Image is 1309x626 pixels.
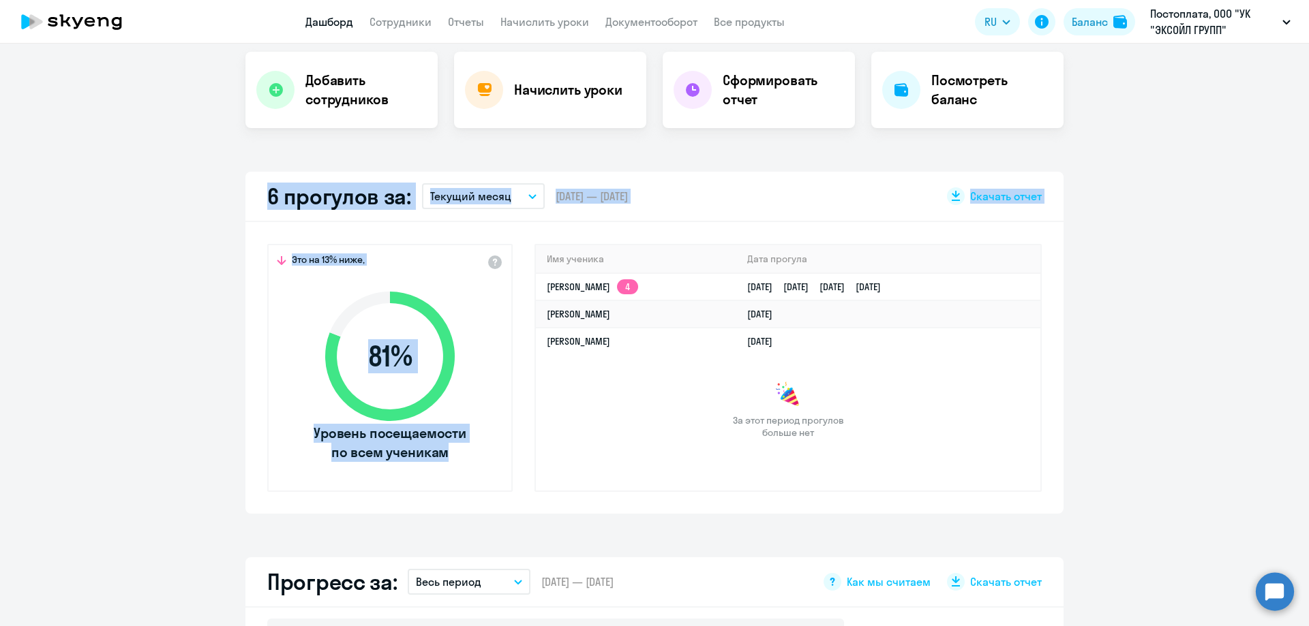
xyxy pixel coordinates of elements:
a: [PERSON_NAME] [547,335,610,347]
p: Постоплата, ООО "УК "ЭКСОЙЛ ГРУПП" [1150,5,1277,38]
span: За этот период прогулов больше нет [731,414,845,439]
a: Документооборот [605,15,697,29]
button: Весь период [408,569,530,595]
a: [DATE] [747,308,783,320]
h4: Добавить сотрудников [305,71,427,109]
button: Текущий месяц [422,183,545,209]
a: [DATE] [747,335,783,347]
h4: Сформировать отчет [723,71,844,109]
button: RU [975,8,1020,35]
p: Текущий месяц [430,188,511,204]
h4: Посмотреть баланс [931,71,1053,109]
th: Имя ученика [536,245,736,273]
span: Уровень посещаемости по всем ученикам [312,424,468,462]
p: Весь период [416,574,481,590]
h2: 6 прогулов за: [267,183,411,210]
a: [PERSON_NAME]4 [547,281,638,293]
th: Дата прогула [736,245,1040,273]
a: Сотрудники [370,15,432,29]
h2: Прогресс за: [267,568,397,595]
a: Отчеты [448,15,484,29]
a: Начислить уроки [500,15,589,29]
a: Все продукты [714,15,785,29]
span: [DATE] — [DATE] [541,574,614,589]
img: balance [1113,15,1127,29]
button: Постоплата, ООО "УК "ЭКСОЙЛ ГРУПП" [1143,5,1297,38]
a: [PERSON_NAME] [547,308,610,320]
a: Дашборд [305,15,353,29]
button: Балансbalance [1064,8,1135,35]
span: [DATE] — [DATE] [556,189,628,204]
span: Скачать отчет [970,574,1042,589]
a: [DATE][DATE][DATE][DATE] [747,281,892,293]
app-skyeng-badge: 4 [617,279,638,294]
h4: Начислить уроки [514,80,622,99]
span: Как мы считаем [847,574,931,589]
span: RU [984,14,997,30]
span: 81 % [312,340,468,373]
div: Баланс [1072,14,1108,30]
span: Это на 13% ниже, [292,253,365,270]
img: congrats [774,381,802,409]
span: Скачать отчет [970,189,1042,204]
